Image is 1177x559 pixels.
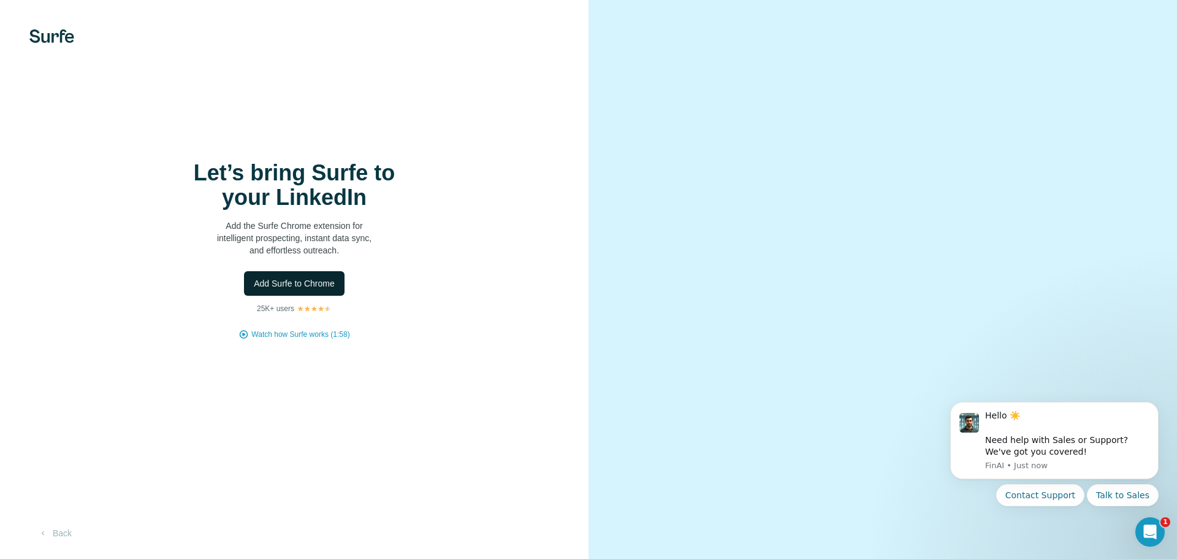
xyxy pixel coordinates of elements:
[251,329,349,340] button: Watch how Surfe works (1:58)
[29,29,74,43] img: Surfe's logo
[1160,517,1170,527] span: 1
[244,271,345,296] button: Add Surfe to Chrome
[172,161,417,210] h1: Let’s bring Surfe to your LinkedIn
[1135,517,1165,547] iframe: Intercom live chat
[932,387,1177,553] iframe: Intercom notifications message
[172,220,417,256] p: Add the Surfe Chrome extension for intelligent prospecting, instant data sync, and effortless out...
[254,277,335,290] span: Add Surfe to Chrome
[29,522,80,544] button: Back
[257,303,294,314] p: 25K+ users
[297,305,332,312] img: Rating Stars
